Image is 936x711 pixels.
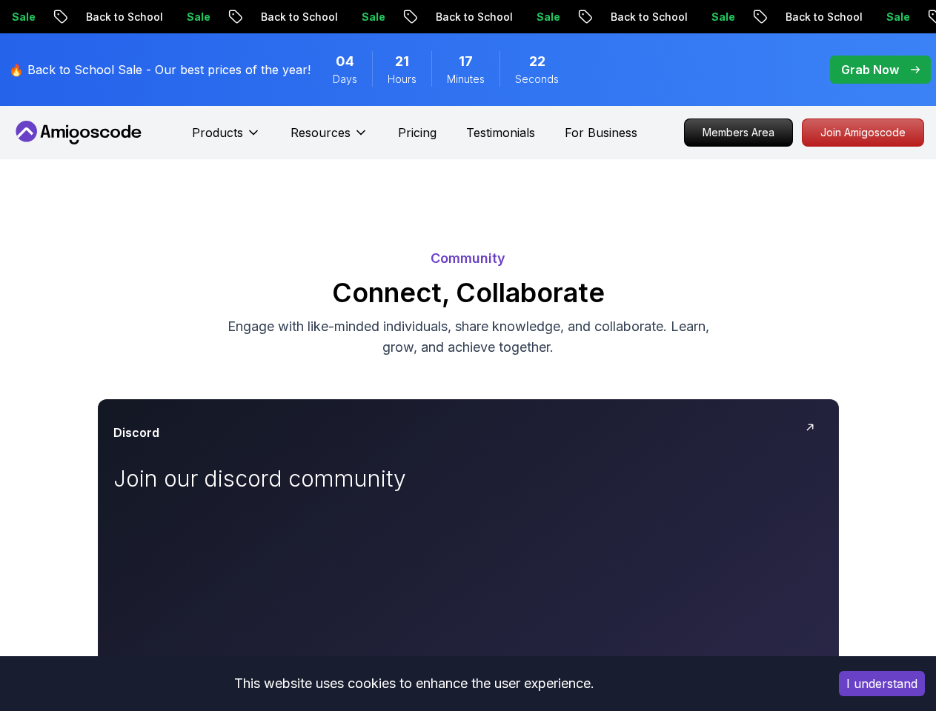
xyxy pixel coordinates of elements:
p: Back to School [590,10,691,24]
span: Seconds [515,72,559,87]
p: Grab Now [841,61,899,79]
div: This website uses cookies to enhance the user experience. [11,667,817,700]
p: Join Amigoscode [803,119,923,146]
p: Engage with like-minded individuals, share knowledge, and collaborate. Learn, grow, and achieve t... [219,316,717,358]
p: Sale [516,10,563,24]
a: Pricing [398,124,437,141]
button: Products [192,124,261,153]
a: For Business [565,124,637,141]
p: Resources [291,124,351,141]
span: Days [333,72,357,87]
p: Community [7,248,929,269]
p: Products [192,124,243,141]
span: Hours [388,72,416,87]
button: Resources [291,124,368,153]
button: Accept cookies [839,671,925,696]
p: Sale [341,10,388,24]
p: Members Area [685,119,792,146]
p: 🔥 Back to School Sale - Our best prices of the year! [9,61,311,79]
p: Back to School [65,10,166,24]
a: Testimonials [466,124,535,141]
h2: Connect, Collaborate [7,278,929,307]
p: Sale [866,10,913,24]
p: Sale [691,10,738,24]
span: 21 Hours [395,51,409,72]
span: 22 Seconds [529,51,545,72]
p: Back to School [765,10,866,24]
a: Members Area [684,118,793,147]
h3: Discord [113,424,159,441]
p: Sale [166,10,213,24]
p: Back to School [415,10,516,24]
p: Back to School [240,10,341,24]
span: 17 Minutes [459,51,473,72]
span: Minutes [447,72,485,87]
a: Join Amigoscode [802,118,924,147]
p: Join our discord community [113,465,447,492]
span: 4 Days [336,51,354,72]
